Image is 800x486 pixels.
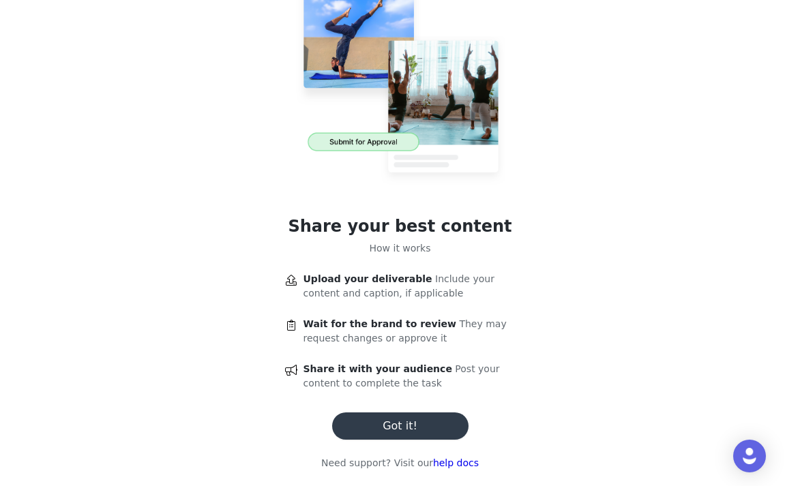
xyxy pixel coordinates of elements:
button: Got it! [332,412,469,440]
span: They may request changes or approve it [303,318,507,344]
h1: Share your best content [288,214,512,239]
a: help docs [433,457,479,468]
p: How it works [370,241,431,256]
div: Open Intercom Messenger [733,440,766,472]
span: Include your content and caption, if applicable [303,273,494,299]
span: Wait for the brand to review [303,318,456,329]
span: Share it with your audience [303,363,452,374]
span: Post your content to complete the task [303,363,500,389]
p: Need support? Visit our [321,456,479,470]
span: Upload your deliverable [303,273,432,284]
